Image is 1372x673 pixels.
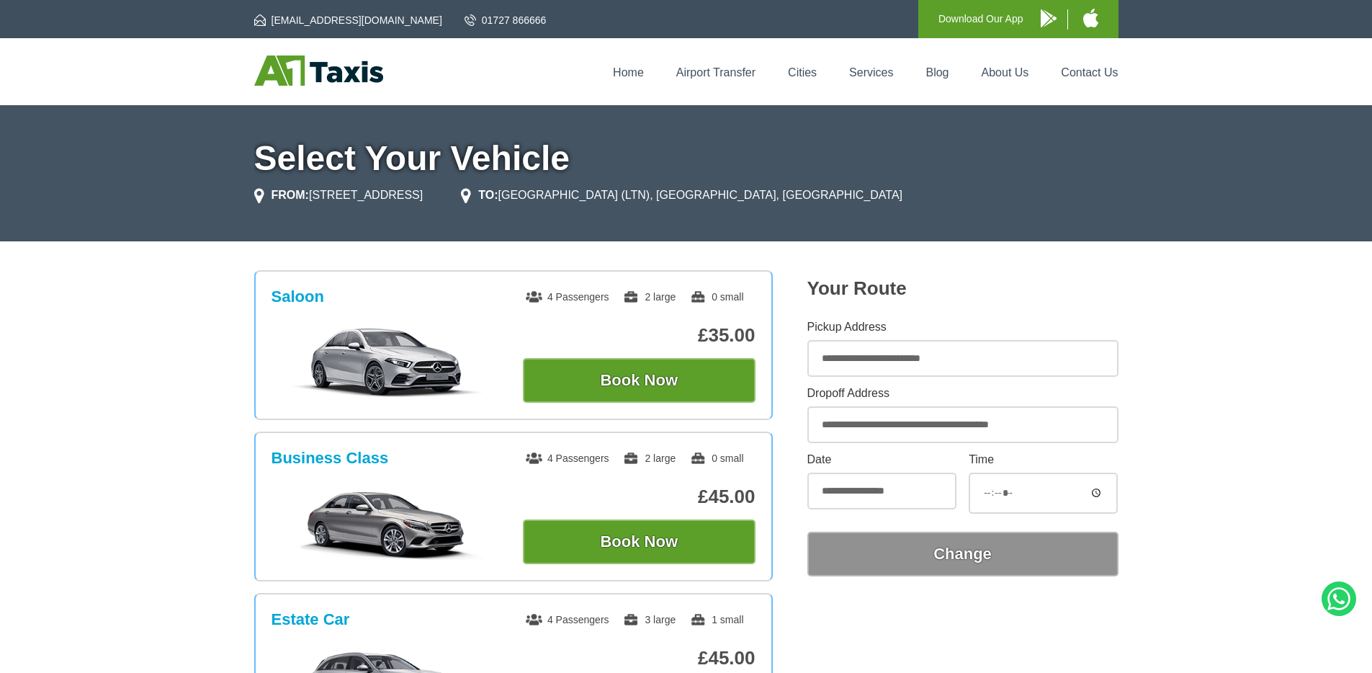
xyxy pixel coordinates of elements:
label: Date [807,454,956,465]
a: 01727 866666 [465,13,547,27]
label: Pickup Address [807,321,1118,333]
li: [STREET_ADDRESS] [254,187,423,204]
a: Cities [788,66,817,79]
li: [GEOGRAPHIC_DATA] (LTN), [GEOGRAPHIC_DATA], [GEOGRAPHIC_DATA] [461,187,902,204]
img: A1 Taxis iPhone App [1083,9,1098,27]
span: 1 small [690,614,743,625]
span: 4 Passengers [526,291,609,303]
h3: Saloon [272,288,324,306]
button: Book Now [523,358,756,403]
span: 3 large [623,614,676,625]
strong: FROM: [272,189,309,201]
a: Services [849,66,893,79]
span: 0 small [690,453,743,464]
a: Home [613,66,644,79]
h2: Your Route [807,277,1118,300]
a: Contact Us [1061,66,1118,79]
img: Business Class [279,488,496,560]
p: £45.00 [523,647,756,669]
span: 2 large [623,291,676,303]
button: Change [807,532,1118,576]
strong: TO: [478,189,498,201]
h1: Select Your Vehicle [254,141,1118,176]
label: Dropoff Address [807,388,1118,399]
a: [EMAIL_ADDRESS][DOMAIN_NAME] [254,13,442,27]
h3: Business Class [272,449,389,468]
img: A1 Taxis St Albans LTD [254,55,383,86]
label: Time [969,454,1118,465]
img: A1 Taxis Android App [1041,9,1057,27]
span: 4 Passengers [526,614,609,625]
span: 0 small [690,291,743,303]
span: 2 large [623,453,676,464]
a: Blog [925,66,949,79]
a: About Us [982,66,1029,79]
span: 4 Passengers [526,453,609,464]
button: Book Now [523,520,756,564]
p: Download Our App [938,10,1023,28]
p: £45.00 [523,486,756,508]
p: £35.00 [523,324,756,347]
a: Airport Transfer [676,66,756,79]
img: Saloon [279,326,496,398]
h3: Estate Car [272,610,350,629]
